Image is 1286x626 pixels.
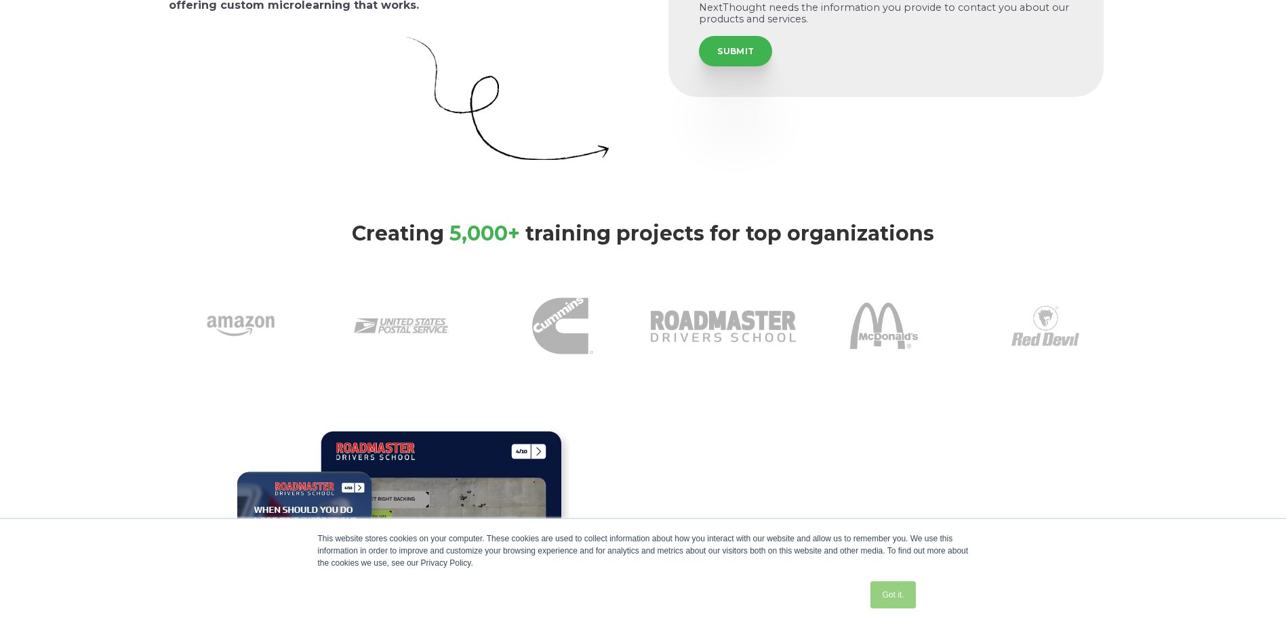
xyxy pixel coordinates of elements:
[655,518,917,547] span: On-demand training
[651,254,795,398] img: Roadmaster
[318,533,969,569] div: This website stores cookies on your computer. These cookies are used to collect information about...
[207,292,275,360] img: amazon-1
[870,581,915,608] a: Got it.
[354,278,449,373] img: USPS
[532,295,593,356] img: Cummins
[699,36,772,66] input: SUBMIT
[462,221,520,246] span: ,000+
[449,221,462,246] span: 5
[405,36,609,160] img: Curly Arrow
[1011,292,1079,360] img: Red Devil
[169,222,1118,246] h3: Creating training projects for top organizations
[699,2,1073,26] p: NextThought needs the information you provide to contact you about our products and services.
[850,292,918,360] img: McDonalds 1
